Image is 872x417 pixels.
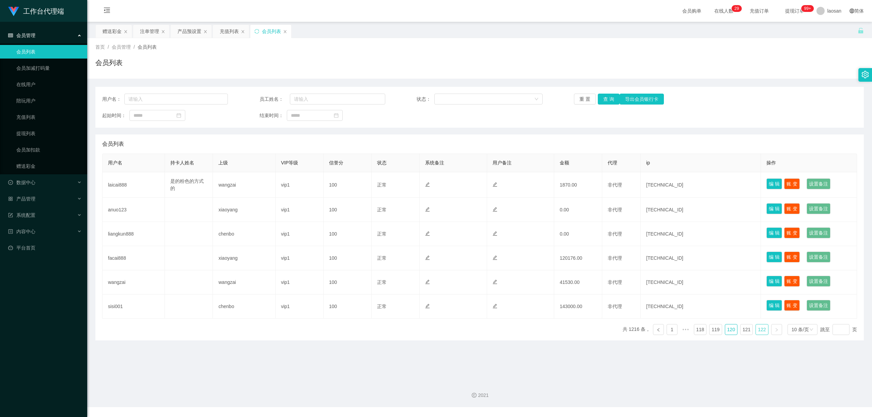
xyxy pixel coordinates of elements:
[667,324,677,335] a: 1
[732,5,742,12] sup: 29
[260,112,287,119] span: 结束时间：
[493,231,497,236] i: 图标: edit
[807,203,830,214] button: 设置备注
[170,160,194,165] span: 持卡人姓名
[102,96,124,103] span: 用户名：
[324,172,372,198] td: 100
[103,172,165,198] td: laicai888
[16,110,82,124] a: 充值列表
[801,5,814,12] sup: 1021
[725,324,737,335] a: 120
[8,229,13,234] i: 图标: profile
[554,222,602,246] td: 0.00
[608,255,622,261] span: 非代理
[377,255,387,261] span: 正常
[112,44,131,50] span: 会员管理
[425,279,430,284] i: 图标: edit
[102,140,124,148] span: 会员列表
[23,0,64,22] h1: 工作台代理端
[653,324,664,335] li: 上一页
[734,5,737,12] p: 2
[324,270,372,294] td: 100
[213,270,275,294] td: wangzai
[165,172,213,198] td: 是的粉色的方式的
[680,324,691,335] span: •••
[8,33,35,38] span: 会员管理
[377,231,387,237] span: 正常
[620,94,664,105] button: 导出会员银行卡
[608,304,622,309] span: 非代理
[756,324,768,335] a: 122
[254,29,259,34] i: 图标: sync
[203,30,207,34] i: 图标: close
[608,207,622,212] span: 非代理
[710,324,721,335] a: 119
[16,127,82,140] a: 提现列表
[850,9,854,13] i: 图标: global
[290,94,385,105] input: 请输入
[766,178,782,189] button: 编 辑
[108,160,122,165] span: 用户名
[425,255,430,260] i: 图标: edit
[8,213,13,218] i: 图标: form
[138,44,157,50] span: 会员列表
[276,172,324,198] td: vip1
[493,279,497,284] i: 图标: edit
[771,324,782,335] li: 下一页
[766,276,782,287] button: 编 辑
[554,246,602,270] td: 120176.00
[16,143,82,157] a: 会员加扣款
[641,198,761,222] td: [TECHNICAL_ID]
[725,324,737,335] li: 120
[283,30,287,34] i: 图标: close
[102,112,129,119] span: 起始时间：
[213,246,275,270] td: xiaoyang
[782,9,808,13] span: 提现订单
[656,328,660,332] i: 图标: left
[220,25,239,38] div: 充值列表
[741,324,752,335] a: 121
[8,180,13,185] i: 图标: check-circle-o
[95,44,105,50] span: 首页
[95,58,123,68] h1: 会员列表
[8,229,35,234] span: 内容中心
[534,97,539,102] i: 图标: down
[641,246,761,270] td: [TECHNICAL_ID]
[554,270,602,294] td: 41530.00
[694,324,706,335] li: 118
[641,270,761,294] td: [TECHNICAL_ID]
[124,30,128,34] i: 图标: close
[560,160,569,165] span: 金额
[740,324,753,335] li: 121
[784,276,800,287] button: 账 变
[16,78,82,91] a: 在线用户
[16,94,82,108] a: 陪玩用户
[493,207,497,212] i: 图标: edit
[425,304,430,308] i: 图标: edit
[95,0,119,22] i: 图标: menu-fold
[324,198,372,222] td: 100
[425,182,430,187] i: 图标: edit
[807,178,830,189] button: 设置备注
[16,61,82,75] a: 会员加减打码量
[377,279,387,285] span: 正常
[608,182,622,188] span: 非代理
[766,300,782,311] button: 编 辑
[124,94,228,105] input: 请输入
[276,222,324,246] td: vip1
[213,198,275,222] td: xiaoyang
[554,198,602,222] td: 0.00
[493,160,512,165] span: 用户备注
[334,113,339,118] i: 图标: calendar
[103,270,165,294] td: wangzai
[746,9,772,13] span: 充值订单
[472,393,477,398] i: 图标: copyright
[574,94,596,105] button: 重 置
[709,324,722,335] li: 119
[766,252,782,262] button: 编 辑
[807,227,830,238] button: 设置备注
[8,196,13,201] i: 图标: appstore-o
[103,25,122,38] div: 赠送彩金
[608,231,622,237] span: 非代理
[809,327,813,332] i: 图标: down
